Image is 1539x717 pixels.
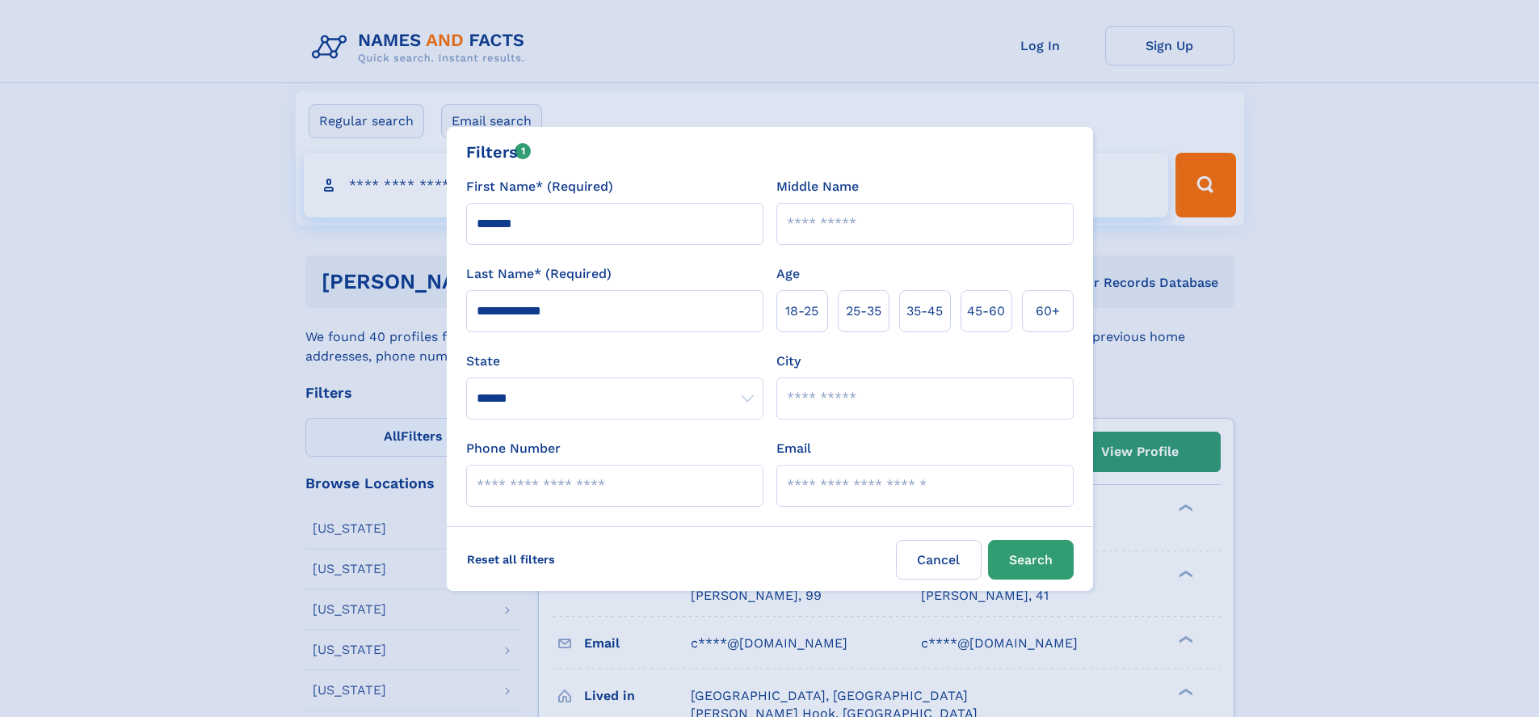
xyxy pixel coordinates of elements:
span: 35‑45 [906,302,943,321]
label: Middle Name [776,177,859,196]
button: Search [988,540,1074,580]
label: Last Name* (Required) [466,264,612,284]
label: Age [776,264,800,284]
span: 25‑35 [846,302,881,321]
label: Cancel [896,540,982,580]
label: Phone Number [466,439,561,458]
span: 45‑60 [967,302,1005,321]
span: 60+ [1036,302,1060,321]
label: Email [776,439,811,458]
div: Filters [466,140,532,164]
label: City [776,352,801,371]
label: State [466,352,763,371]
label: Reset all filters [456,540,566,579]
label: First Name* (Required) [466,177,613,196]
span: 18‑25 [785,302,818,321]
